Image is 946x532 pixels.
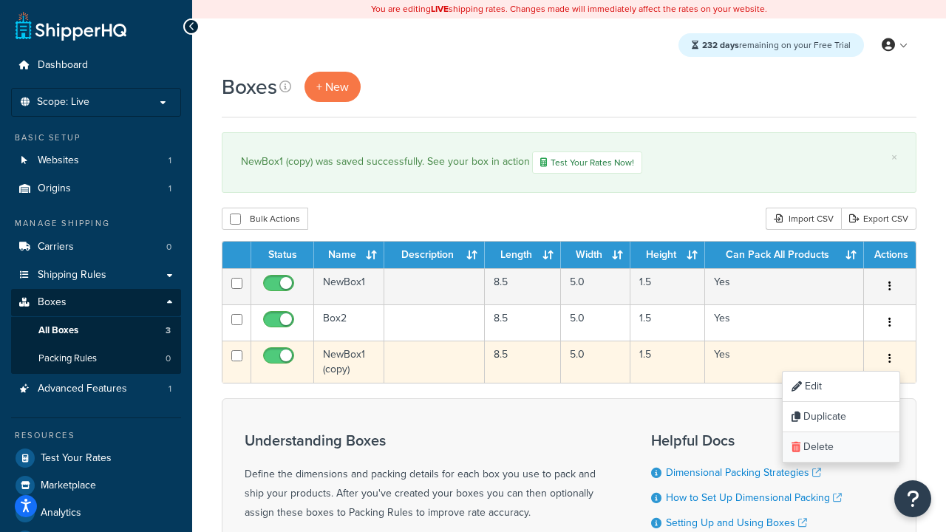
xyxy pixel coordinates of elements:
[11,289,181,316] a: Boxes
[630,268,705,304] td: 1.5
[316,78,349,95] span: + New
[783,432,899,463] a: Delete
[702,38,739,52] strong: 232 days
[485,242,561,268] th: Length : activate to sort column ascending
[241,151,897,174] div: NewBox1 (copy) was saved successfully. See your box in action
[561,304,630,341] td: 5.0
[11,147,181,174] a: Websites 1
[11,345,181,372] li: Packing Rules
[245,432,614,449] h3: Understanding Boxes
[166,352,171,365] span: 0
[11,499,181,526] a: Analytics
[485,341,561,383] td: 8.5
[783,372,899,402] a: Edit
[314,304,384,341] td: Box2
[11,175,181,202] li: Origins
[11,132,181,144] div: Basic Setup
[222,208,308,230] button: Bulk Actions
[37,96,89,109] span: Scope: Live
[314,268,384,304] td: NewBox1
[11,472,181,499] a: Marketplace
[894,480,931,517] button: Open Resource Center
[666,490,842,505] a: How to Set Up Dimensional Packing
[11,262,181,289] a: Shipping Rules
[41,480,96,492] span: Marketplace
[38,324,78,337] span: All Boxes
[38,352,97,365] span: Packing Rules
[891,151,897,163] a: ×
[38,269,106,282] span: Shipping Rules
[705,341,864,383] td: Yes
[532,151,642,174] a: Test Your Rates Now!
[705,268,864,304] td: Yes
[864,242,916,268] th: Actions
[38,154,79,167] span: Websites
[11,52,181,79] a: Dashboard
[11,317,181,344] a: All Boxes 3
[166,324,171,337] span: 3
[169,183,171,195] span: 1
[485,304,561,341] td: 8.5
[38,241,74,253] span: Carriers
[11,147,181,174] li: Websites
[11,233,181,261] a: Carriers 0
[561,341,630,383] td: 5.0
[11,233,181,261] li: Carriers
[783,402,899,432] a: Duplicate
[11,375,181,403] a: Advanced Features 1
[41,507,81,519] span: Analytics
[304,72,361,102] a: + New
[11,375,181,403] li: Advanced Features
[630,304,705,341] td: 1.5
[561,268,630,304] td: 5.0
[666,465,821,480] a: Dimensional Packing Strategies
[38,59,88,72] span: Dashboard
[666,515,807,531] a: Setting Up and Using Boxes
[11,217,181,230] div: Manage Shipping
[630,341,705,383] td: 1.5
[630,242,705,268] th: Height : activate to sort column ascending
[38,383,127,395] span: Advanced Features
[169,154,171,167] span: 1
[485,268,561,304] td: 8.5
[38,183,71,195] span: Origins
[705,304,864,341] td: Yes
[222,72,277,101] h1: Boxes
[251,242,314,268] th: Status
[561,242,630,268] th: Width : activate to sort column ascending
[766,208,841,230] div: Import CSV
[11,445,181,471] a: Test Your Rates
[169,383,171,395] span: 1
[11,345,181,372] a: Packing Rules 0
[11,289,181,373] li: Boxes
[166,241,171,253] span: 0
[11,175,181,202] a: Origins 1
[431,2,449,16] b: LIVE
[384,242,485,268] th: Description : activate to sort column ascending
[245,432,614,522] div: Define the dimensions and packing details for each box you use to pack and ship your products. Af...
[841,208,916,230] a: Export CSV
[314,242,384,268] th: Name : activate to sort column ascending
[678,33,864,57] div: remaining on your Free Trial
[651,432,883,449] h3: Helpful Docs
[41,452,112,465] span: Test Your Rates
[11,317,181,344] li: All Boxes
[314,341,384,383] td: NewBox1 (copy)
[11,429,181,442] div: Resources
[38,296,67,309] span: Boxes
[16,11,126,41] a: ShipperHQ Home
[705,242,864,268] th: Can Pack All Products : activate to sort column ascending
